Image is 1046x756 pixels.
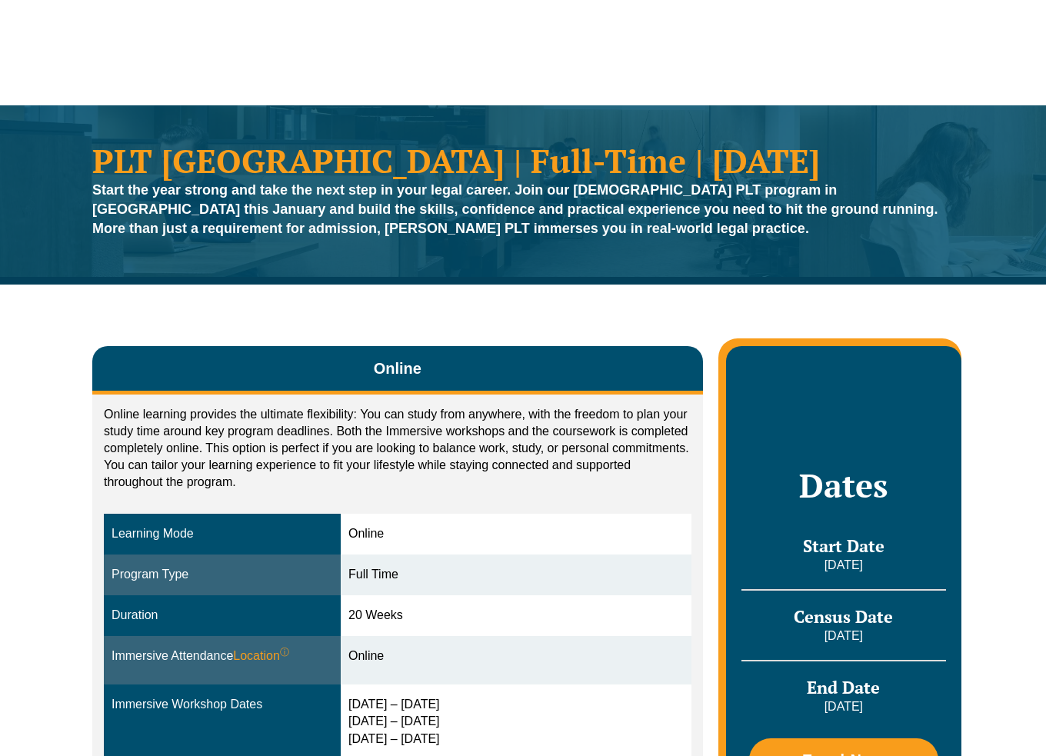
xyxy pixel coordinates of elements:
div: Immersive Workshop Dates [112,696,333,714]
span: Location [233,648,289,665]
p: [DATE] [741,698,946,715]
sup: ⓘ [280,647,289,658]
div: 20 Weeks [348,607,684,624]
h2: Dates [741,466,946,505]
div: Program Type [112,566,333,584]
div: Full Time [348,566,684,584]
h1: PLT [GEOGRAPHIC_DATA] | Full-Time | [DATE] [92,144,954,177]
strong: Start the year strong and take the next step in your legal career. Join our [DEMOGRAPHIC_DATA] PL... [92,182,938,236]
span: End Date [807,676,880,698]
p: Online learning provides the ultimate flexibility: You can study from anywhere, with the freedom ... [104,406,691,491]
div: Immersive Attendance [112,648,333,665]
span: Online [374,358,421,379]
div: Online [348,525,684,543]
span: Census Date [794,605,893,628]
div: Duration [112,607,333,624]
p: [DATE] [741,557,946,574]
span: Start Date [803,535,884,557]
p: [DATE] [741,628,946,644]
div: Learning Mode [112,525,333,543]
div: Online [348,648,684,665]
div: [DATE] – [DATE] [DATE] – [DATE] [DATE] – [DATE] [348,696,684,749]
